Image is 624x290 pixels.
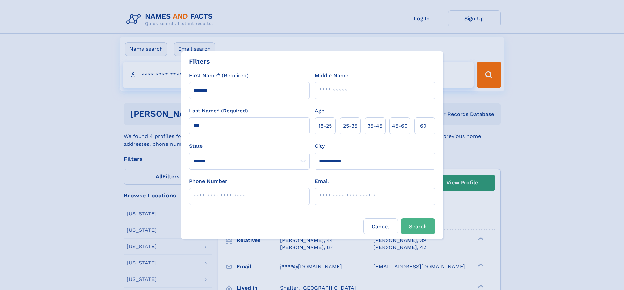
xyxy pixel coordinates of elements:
[315,178,329,185] label: Email
[315,72,348,79] label: Middle Name
[368,122,382,130] span: 35‑45
[189,57,210,66] div: Filters
[189,72,249,79] label: First Name* (Required)
[343,122,357,130] span: 25‑35
[315,142,325,150] label: City
[363,218,398,234] label: Cancel
[401,218,435,234] button: Search
[189,142,310,150] label: State
[392,122,407,130] span: 45‑60
[189,178,227,185] label: Phone Number
[315,107,324,115] label: Age
[318,122,332,130] span: 18‑25
[420,122,430,130] span: 60+
[189,107,248,115] label: Last Name* (Required)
